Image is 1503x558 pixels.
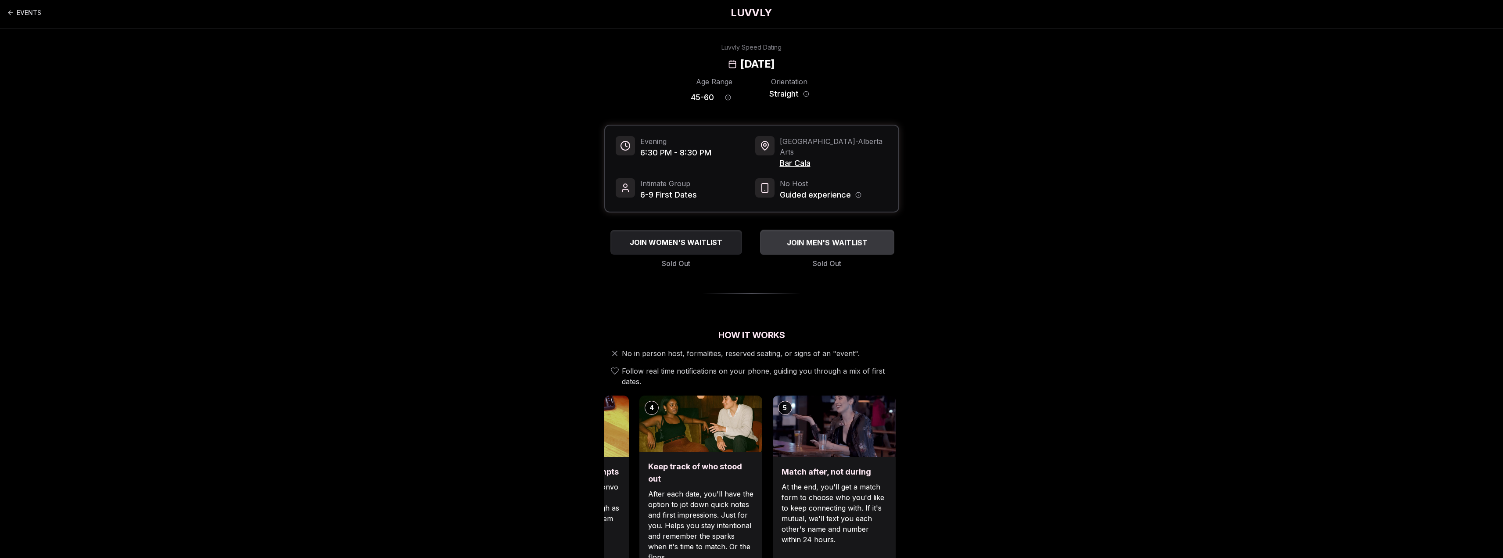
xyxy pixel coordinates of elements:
[813,258,841,269] span: Sold Out
[785,237,869,248] span: JOIN MEN'S WAITLIST
[855,192,861,198] button: Host information
[780,157,888,169] span: Bar Cala
[769,88,799,100] span: Straight
[721,43,782,52] div: Luvvly Speed Dating
[640,136,711,147] span: Evening
[803,91,809,97] button: Orientation information
[640,147,711,159] span: 6:30 PM - 8:30 PM
[645,401,659,415] div: 4
[778,401,792,415] div: 5
[766,76,813,87] div: Orientation
[604,329,899,341] h2: How It Works
[718,88,738,107] button: Age range information
[7,4,41,22] a: Back to events
[610,230,742,255] button: JOIN WOMEN'S WAITLIST - Sold Out
[731,6,772,20] a: LUVVLY
[782,466,887,478] h3: Match after, not during
[622,366,896,387] span: Follow real time notifications on your phone, guiding you through a mix of first dates.
[760,230,894,255] button: JOIN MEN'S WAITLIST - Sold Out
[622,348,860,359] span: No in person host, formalities, reserved seating, or signs of an "event".
[773,396,896,457] img: Match after, not during
[780,189,851,201] span: Guided experience
[648,461,753,485] h3: Keep track of who stood out
[780,136,888,157] span: [GEOGRAPHIC_DATA] - Alberta Arts
[691,76,738,87] div: Age Range
[691,91,714,104] span: 45 - 60
[782,482,887,545] p: At the end, you'll get a match form to choose who you'd like to keep connecting with. If it's mut...
[640,178,697,189] span: Intimate Group
[780,178,861,189] span: No Host
[639,396,762,452] img: Keep track of who stood out
[628,237,724,248] span: JOIN WOMEN'S WAITLIST
[740,57,775,71] h2: [DATE]
[640,189,697,201] span: 6-9 First Dates
[662,258,690,269] span: Sold Out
